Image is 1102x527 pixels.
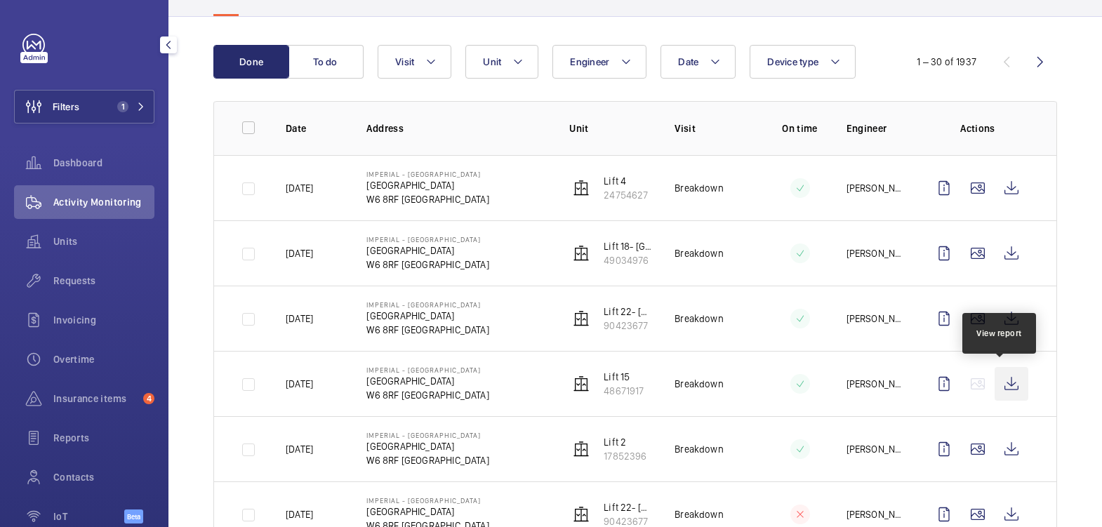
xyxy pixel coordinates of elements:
[604,319,652,333] p: 90423677
[286,507,313,521] p: [DATE]
[53,274,154,288] span: Requests
[776,121,824,135] p: On time
[366,170,489,178] p: Imperial - [GEOGRAPHIC_DATA]
[847,121,905,135] p: Engineer
[675,442,724,456] p: Breakdown
[660,45,736,79] button: Date
[286,181,313,195] p: [DATE]
[14,90,154,124] button: Filters1
[366,309,489,323] p: [GEOGRAPHIC_DATA]
[604,370,644,384] p: Lift 15
[927,121,1028,135] p: Actions
[117,101,128,112] span: 1
[604,305,652,319] p: Lift 22- [GEOGRAPHIC_DATA] Block (Passenger)
[366,192,489,206] p: W6 8RF [GEOGRAPHIC_DATA]
[124,509,143,523] span: Beta
[675,377,724,391] p: Breakdown
[675,121,753,135] p: Visit
[366,453,489,467] p: W6 8RF [GEOGRAPHIC_DATA]
[465,45,538,79] button: Unit
[847,507,905,521] p: [PERSON_NAME]
[483,56,501,67] span: Unit
[767,56,818,67] span: Device type
[573,245,590,262] img: elevator.svg
[366,178,489,192] p: [GEOGRAPHIC_DATA]
[847,442,905,456] p: [PERSON_NAME]
[569,121,652,135] p: Unit
[286,377,313,391] p: [DATE]
[366,121,547,135] p: Address
[53,156,154,170] span: Dashboard
[366,388,489,402] p: W6 8RF [GEOGRAPHIC_DATA]
[604,449,646,463] p: 17852396
[675,312,724,326] p: Breakdown
[847,312,905,326] p: [PERSON_NAME]
[976,327,1022,340] div: View report
[53,392,138,406] span: Insurance items
[213,45,289,79] button: Done
[604,500,652,514] p: Lift 22- [GEOGRAPHIC_DATA] Block (Passenger)
[53,509,124,523] span: IoT
[286,121,344,135] p: Date
[847,377,905,391] p: [PERSON_NAME]
[288,45,364,79] button: To do
[286,312,313,326] p: [DATE]
[604,239,652,253] p: Lift 18- [GEOGRAPHIC_DATA] Block (Passenger)
[573,375,590,392] img: elevator.svg
[53,470,154,484] span: Contacts
[604,384,644,398] p: 48671917
[678,56,698,67] span: Date
[366,366,489,374] p: Imperial - [GEOGRAPHIC_DATA]
[573,180,590,196] img: elevator.svg
[366,235,489,244] p: Imperial - [GEOGRAPHIC_DATA]
[570,56,609,67] span: Engineer
[366,505,489,519] p: [GEOGRAPHIC_DATA]
[604,188,648,202] p: 24754627
[286,442,313,456] p: [DATE]
[573,441,590,458] img: elevator.svg
[552,45,646,79] button: Engineer
[53,431,154,445] span: Reports
[53,352,154,366] span: Overtime
[573,310,590,327] img: elevator.svg
[573,506,590,523] img: elevator.svg
[604,253,652,267] p: 49034976
[366,431,489,439] p: Imperial - [GEOGRAPHIC_DATA]
[378,45,451,79] button: Visit
[53,195,154,209] span: Activity Monitoring
[366,374,489,388] p: [GEOGRAPHIC_DATA]
[53,100,79,114] span: Filters
[604,174,648,188] p: Lift 4
[286,246,313,260] p: [DATE]
[366,439,489,453] p: [GEOGRAPHIC_DATA]
[366,300,489,309] p: Imperial - [GEOGRAPHIC_DATA]
[847,181,905,195] p: [PERSON_NAME]
[143,393,154,404] span: 4
[917,55,976,69] div: 1 – 30 of 1937
[366,323,489,337] p: W6 8RF [GEOGRAPHIC_DATA]
[366,496,489,505] p: Imperial - [GEOGRAPHIC_DATA]
[53,234,154,248] span: Units
[366,258,489,272] p: W6 8RF [GEOGRAPHIC_DATA]
[395,56,414,67] span: Visit
[675,246,724,260] p: Breakdown
[604,435,646,449] p: Lift 2
[366,244,489,258] p: [GEOGRAPHIC_DATA]
[750,45,856,79] button: Device type
[847,246,905,260] p: [PERSON_NAME]
[675,181,724,195] p: Breakdown
[53,313,154,327] span: Invoicing
[675,507,724,521] p: Breakdown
